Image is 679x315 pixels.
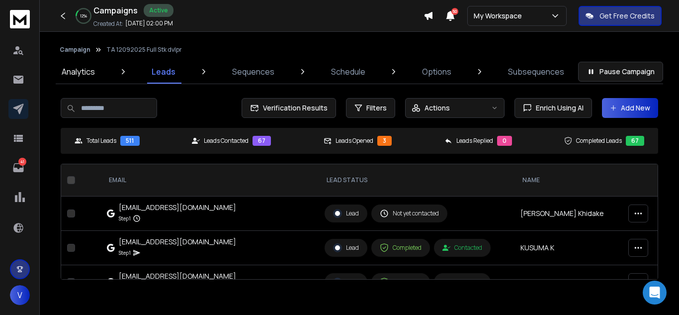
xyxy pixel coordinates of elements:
div: [EMAIL_ADDRESS][DOMAIN_NAME] [119,237,236,247]
p: [DATE] 02:00 PM [125,19,173,27]
span: Verification Results [259,103,328,113]
p: Options [422,66,451,78]
a: 41 [8,158,28,178]
p: Leads Opened [336,137,373,145]
th: NAME [514,164,622,197]
div: Contacted [442,278,482,286]
p: Leads Contacted [204,137,249,145]
span: Enrich Using AI [532,103,584,113]
button: Filters [346,98,395,118]
button: Enrich Using AI [514,98,592,118]
th: LEAD STATUS [319,164,515,197]
div: Contacted [442,244,482,252]
div: 3 [377,136,392,146]
p: Analytics [62,66,95,78]
a: Options [416,60,457,84]
p: My Workspace [474,11,526,21]
p: Subsequences [508,66,564,78]
div: [EMAIL_ADDRESS][DOMAIN_NAME] [119,203,236,212]
div: Lead [333,243,359,252]
a: Subsequences [502,60,570,84]
div: Not yet contacted [380,209,439,218]
span: 50 [451,8,458,15]
p: TA 12092025 Full Stk dvlpr [106,46,182,54]
td: Panimalar Engineering [514,265,622,300]
div: 0 [497,136,512,146]
div: [EMAIL_ADDRESS][DOMAIN_NAME] [119,271,236,281]
button: V [10,285,30,305]
a: Sequences [226,60,280,84]
button: Get Free Credits [579,6,662,26]
button: Verification Results [242,98,336,118]
p: Schedule [331,66,365,78]
div: Completed [380,243,422,252]
td: KUSUMA K [514,231,622,265]
p: Actions [424,103,450,113]
td: [PERSON_NAME] Khidake [514,197,622,231]
div: 67 [253,136,271,146]
p: Leads [152,66,175,78]
button: Campaign [60,46,90,54]
div: 511 [120,136,140,146]
div: Lead [333,209,359,218]
a: Schedule [325,60,371,84]
button: Add New [602,98,658,118]
p: Leads Replied [456,137,493,145]
p: Step 1 [119,213,131,223]
div: Completed [380,278,422,287]
div: Active [144,4,173,17]
p: Get Free Credits [599,11,655,21]
div: Lead [333,278,359,287]
p: Step 1 [119,248,131,258]
p: 12 % [80,13,87,19]
img: logo [10,10,30,28]
span: Filters [366,103,387,113]
p: Total Leads [86,137,116,145]
p: 41 [18,158,26,166]
p: Completed Leads [576,137,622,145]
button: Pause Campaign [578,62,663,82]
p: Sequences [232,66,274,78]
a: Analytics [56,60,101,84]
p: Created At: [93,20,123,28]
th: EMAIL [101,164,319,197]
div: 67 [626,136,644,146]
a: Leads [146,60,181,84]
h1: Campaigns [93,4,138,16]
div: Open Intercom Messenger [643,281,667,305]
